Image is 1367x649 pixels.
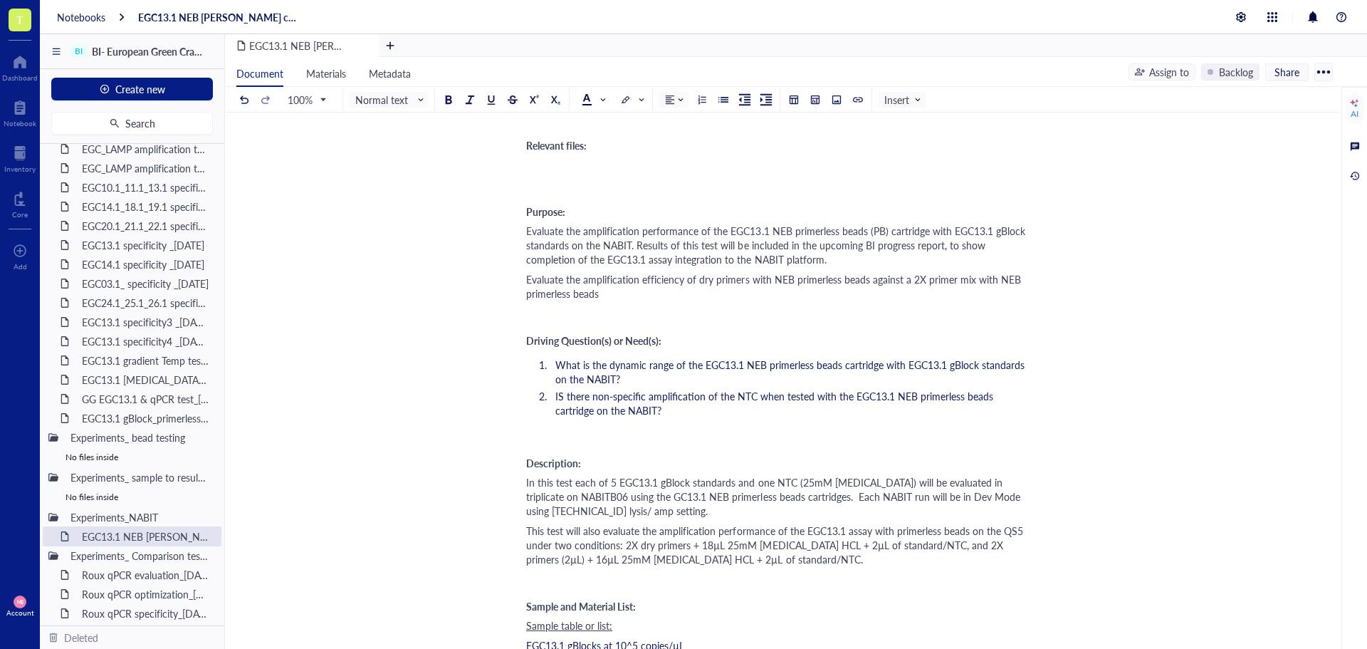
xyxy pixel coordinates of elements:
[288,93,325,106] span: 100%
[125,118,155,129] span: Search
[884,93,922,106] span: Insert
[526,618,612,633] span: Sample table or list:
[75,216,216,236] div: EGC20.1_21.1_22.1 specificity _[DATE]
[4,119,36,128] div: Notebook
[115,83,165,95] span: Create new
[75,274,216,294] div: EGC03.1_ specificity _[DATE]
[64,507,216,527] div: Experiments_NABIT
[75,331,216,351] div: EGC13.1 specificity4 _[DATE]
[526,204,565,219] span: Purpose:
[526,524,1026,566] span: This test will also evaluate the amplification performance of the EGC13.1 assay with primerless b...
[138,11,299,24] a: EGC13.1 NEB [PERSON_NAME] cartridge test_[DATE]
[306,66,346,81] span: Materials
[4,142,36,173] a: Inventory
[43,487,221,507] div: No files inside
[2,73,38,82] div: Dashboard
[369,66,411,81] span: Metadata
[526,456,581,470] span: Description:
[526,224,1028,266] span: Evaluate the amplification performance of the EGC13.1 NEB primerless beads (PB) cartridge with EG...
[51,78,213,100] button: Create new
[92,44,283,58] span: BI- European Green Crab [PERSON_NAME]
[6,608,34,617] div: Account
[75,312,216,332] div: EGC13.1 specificity3 _[DATE]
[1219,64,1253,80] div: Backlog
[64,546,216,566] div: Experiments_ Comparison testing
[75,254,216,274] div: EGC14.1 specificity _[DATE]
[1274,66,1299,78] span: Share
[75,584,216,604] div: Roux qPCR optimization_[DATE]
[1265,63,1309,81] button: Share
[75,235,216,255] div: EGC13.1 specificity _[DATE]
[555,389,996,417] span: IS there non-specific amplification of the NTC when tested with the EGC13.1 NEB primerless beads ...
[1351,108,1358,120] div: AI
[526,272,1024,301] span: Evaluate the amplification efficiency of dry primers with NEB primerless beads against a 2X prime...
[526,599,636,613] span: Sample and Material List:
[43,447,221,467] div: No files inside
[75,158,216,178] div: EGC_LAMP amplification test Sets17_23_19MAR25
[57,11,105,24] a: Notebooks
[75,370,216,390] div: EGC13.1 [MEDICAL_DATA] test_[DATE]
[14,262,27,271] div: Add
[12,187,28,219] a: Core
[51,112,213,135] button: Search
[1149,64,1189,80] div: Assign to
[75,565,216,585] div: Roux qPCR evaluation_[DATE]
[64,467,216,487] div: Experiments_ sample to result testing
[64,630,98,645] div: Deleted
[236,66,283,81] span: Document
[75,177,216,197] div: EGC10.1_11.1_13.1 specificity _[DATE]
[2,51,38,82] a: Dashboard
[64,427,216,447] div: Experiments_ bead testing
[526,138,587,152] span: Relevant files:
[75,139,216,159] div: EGC_LAMP amplification test Sets10_16_18MAR25
[4,96,36,128] a: Notebook
[75,46,83,56] div: BI
[75,389,216,409] div: GG EGC13.1 & qPCR test_[DATE]
[355,93,425,106] span: Normal text
[4,165,36,173] div: Inventory
[16,599,23,605] span: MB
[75,526,216,546] div: EGC13.1 NEB [PERSON_NAME] cartridge test_[DATE]
[75,197,216,217] div: EGC14.1_18.1_19.1 specificity _[DATE]
[16,11,23,28] span: T
[75,293,216,313] div: EGC24.1_25.1_26.1 specificity _[DATE]
[555,358,1027,386] span: What is the dynamic range of the EGC13.1 NEB primerless beads cartridge with EGC13.1 gBlock stand...
[526,333,661,348] span: Driving Question(s) or Need(s):
[526,475,1023,518] span: In this test each of 5 EGC13.1 gBlock standards and one NTC (25mM [MEDICAL_DATA]) will be evaluat...
[75,603,216,623] div: Roux qPCR specificity_[DATE]
[75,408,216,428] div: EGC13.1 gBlock_primerless beads test_[DATE]
[12,210,28,219] div: Core
[75,351,216,370] div: EGC13.1 gradient Temp test_[DATE]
